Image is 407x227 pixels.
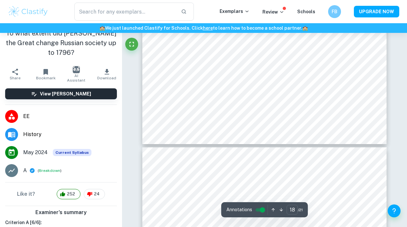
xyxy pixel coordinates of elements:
p: Review [262,8,284,15]
h6: Examiner's summary [3,209,119,216]
span: 🏫 [99,25,105,31]
span: Annotations [226,206,252,213]
p: Exemplars [220,8,250,15]
span: 🏫 [302,25,308,31]
span: AI Assistant [65,74,88,83]
button: View [PERSON_NAME] [5,88,117,99]
h6: FB [331,8,338,15]
span: / 21 [298,207,303,213]
input: Search for any exemplars... [74,3,176,21]
span: 252 [63,191,79,197]
button: UPGRADE NOW [354,6,399,17]
a: Schools [297,9,315,14]
span: Current Syllabus [53,149,91,156]
button: Bookmark [31,65,61,83]
button: Help and Feedback [388,204,401,217]
span: Share [10,76,21,80]
img: AI Assistant [73,66,80,73]
button: AI Assistant [61,65,92,83]
button: Fullscreen [125,38,138,51]
button: Breakdown [39,168,60,173]
button: FB [328,5,341,18]
span: History [23,131,117,138]
span: 24 [90,191,103,197]
span: Bookmark [36,76,56,80]
a: here [203,25,213,31]
div: 252 [57,189,80,199]
span: Download [97,76,116,80]
h6: Like it? [17,190,35,198]
div: 24 [84,189,105,199]
h6: Criterion A [ 6 / 6 ]: [5,219,117,226]
div: This exemplar is based on the current syllabus. Feel free to refer to it for inspiration/ideas wh... [53,149,91,156]
span: ( ) [38,168,62,174]
h1: To what extent did [PERSON_NAME] the Great change Russian society up to 1796? [5,28,117,57]
h6: We just launched Clastify for Schools. Click to learn how to become a school partner. [1,25,406,32]
img: Clastify logo [8,5,49,18]
button: Download [91,65,122,83]
span: May 2024 [23,149,48,156]
p: A [23,167,27,174]
span: EE [23,113,117,120]
h6: View [PERSON_NAME] [40,90,91,97]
